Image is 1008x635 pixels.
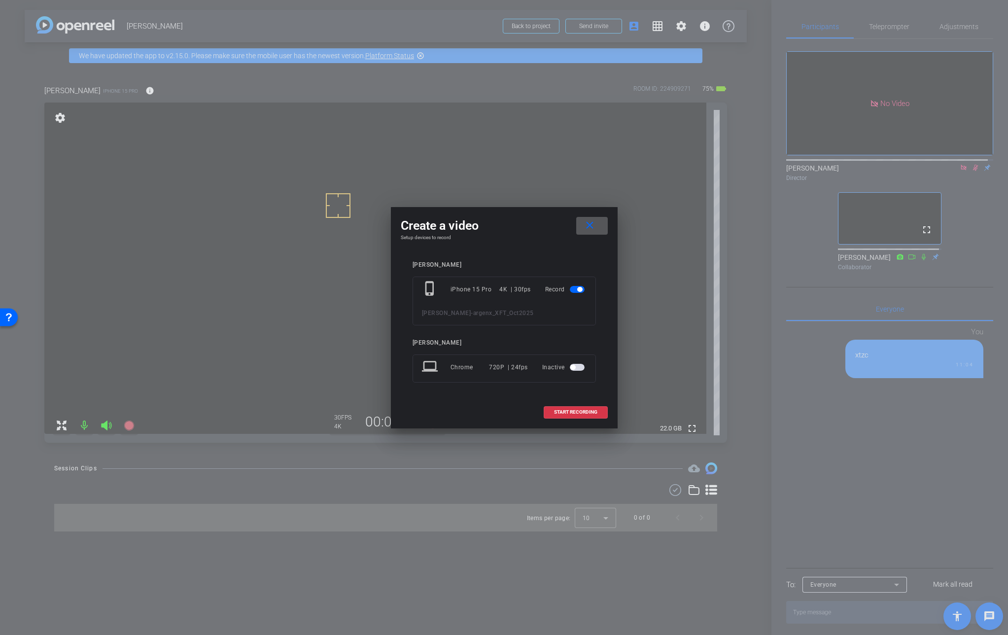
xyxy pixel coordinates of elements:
mat-icon: laptop [422,358,440,376]
div: Record [545,281,587,298]
span: - [471,310,473,317]
span: START RECORDING [554,410,597,415]
div: iPhone 15 Pro [451,281,500,298]
button: START RECORDING [544,406,608,419]
div: [PERSON_NAME] [413,339,596,347]
div: Chrome [451,358,489,376]
div: [PERSON_NAME] [413,261,596,269]
span: argenx_XFT_Oct2025 [473,310,534,317]
span: [PERSON_NAME] [422,310,471,317]
mat-icon: phone_iphone [422,281,440,298]
div: Create a video [401,217,608,235]
div: 720P | 24fps [489,358,528,376]
div: Inactive [542,358,587,376]
h4: Setup devices to record [401,235,608,241]
div: 4K | 30fps [499,281,531,298]
mat-icon: close [584,219,596,232]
